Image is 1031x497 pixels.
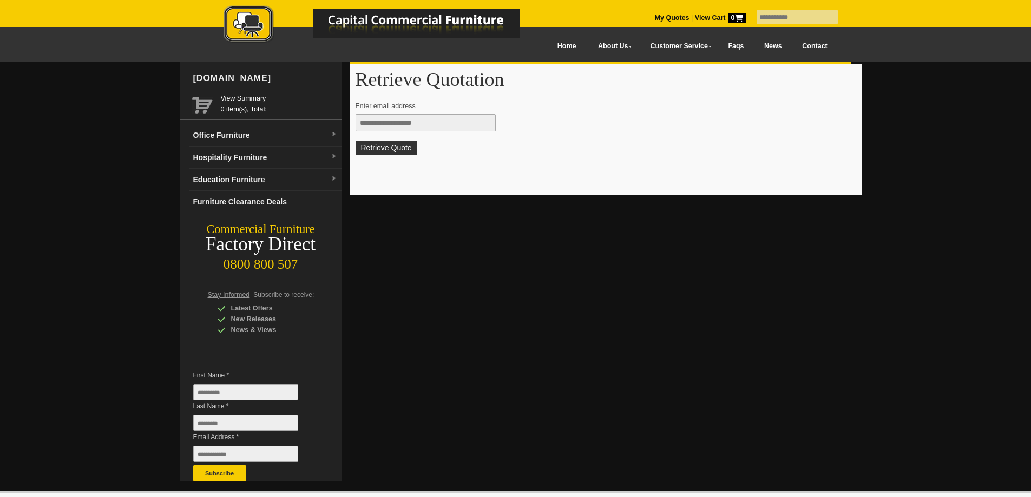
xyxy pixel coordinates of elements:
div: New Releases [218,314,320,324]
span: 0 [728,13,746,23]
a: Education Furnituredropdown [189,169,342,191]
a: Hospitality Furnituredropdown [189,147,342,169]
span: 0 item(s), Total: [221,93,337,113]
div: Latest Offers [218,303,320,314]
a: Faqs [718,34,754,58]
a: Capital Commercial Furniture Logo [194,5,573,48]
p: Enter email address [356,101,846,111]
a: Furniture Clearance Deals [189,191,342,213]
input: First Name * [193,384,298,400]
div: 0800 800 507 [180,251,342,272]
input: Last Name * [193,415,298,431]
a: View Cart0 [693,14,745,22]
a: About Us [586,34,638,58]
a: My Quotes [655,14,689,22]
img: dropdown [331,154,337,160]
input: Email Address * [193,446,298,462]
div: [DOMAIN_NAME] [189,62,342,95]
strong: View Cart [695,14,746,22]
a: Office Furnituredropdown [189,124,342,147]
span: Subscribe to receive: [253,291,314,299]
a: Contact [792,34,837,58]
img: dropdown [331,131,337,138]
img: Capital Commercial Furniture Logo [194,5,573,45]
button: Retrieve Quote [356,141,417,155]
a: Customer Service [638,34,718,58]
a: View Summary [221,93,337,104]
span: Stay Informed [208,291,250,299]
span: First Name * [193,370,314,381]
span: Last Name * [193,401,314,412]
h1: Retrieve Quotation [356,69,857,90]
a: News [754,34,792,58]
span: Email Address * [193,432,314,442]
button: Subscribe [193,465,246,481]
div: Factory Direct [180,237,342,252]
div: Commercial Furniture [180,222,342,237]
div: News & Views [218,324,320,335]
img: dropdown [331,176,337,182]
